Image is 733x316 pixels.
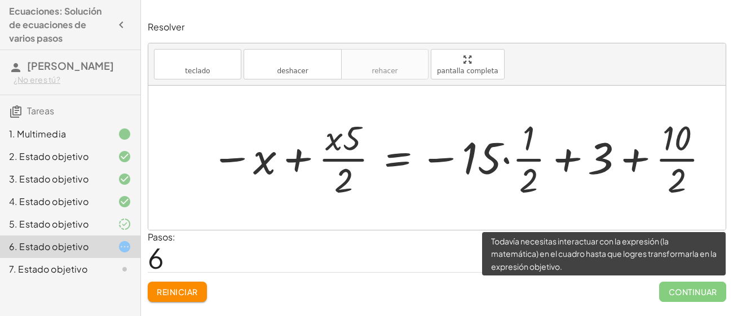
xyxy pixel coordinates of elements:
font: [PERSON_NAME] [27,59,114,72]
font: Ecuaciones: Solución de ecuaciones de varios pasos [9,5,101,44]
font: 3. Estado objetivo [9,173,89,185]
font: teclado [160,54,235,65]
font: 2. Estado objetivo [9,150,89,162]
font: Resolver [148,21,184,33]
font: 6. Estado objetivo [9,241,89,252]
font: 7. Estado objetivo [9,263,87,275]
font: ¿No eres tú? [14,74,60,84]
i: Task not started. [118,262,131,276]
font: Tareas [27,105,54,117]
i: Task finished. [118,127,131,141]
font: 4. Estado objetivo [9,195,89,207]
font: 1. Multimedia [9,128,66,140]
button: rehacerrehacer [341,49,429,79]
i: Task finished and part of it marked as correct. [118,217,131,231]
font: deshacer [277,67,308,75]
button: deshacerdeshacer [244,49,342,79]
i: Task finished and correct. [118,172,131,186]
font: 6 [148,241,164,275]
i: Task finished and correct. [118,195,131,208]
font: 5. Estado objetivo [9,218,89,230]
font: Pasos: [148,231,175,243]
font: teclado [185,67,210,75]
font: rehacer [347,54,422,65]
font: deshacer [250,54,335,65]
button: pantalla completa [431,49,505,79]
font: rehacer [372,67,398,75]
i: Task started. [118,240,131,253]
button: tecladoteclado [154,49,241,79]
i: Task finished and correct. [118,150,131,163]
button: Reiniciar [148,282,207,302]
font: pantalla completa [437,67,498,75]
font: Reiniciar [157,287,197,297]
